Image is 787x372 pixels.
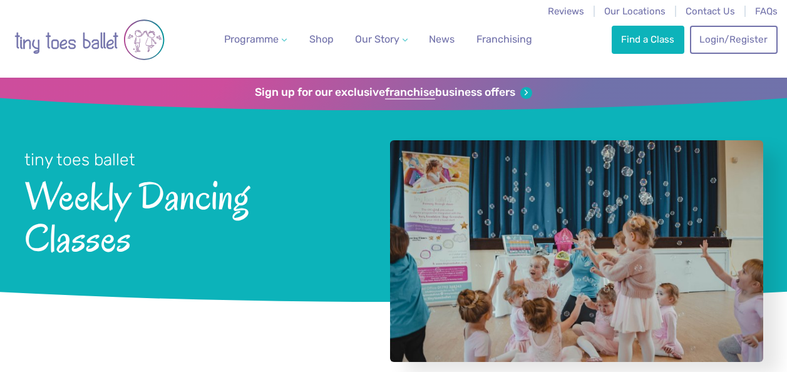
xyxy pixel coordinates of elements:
[604,6,666,17] a: Our Locations
[385,86,435,100] strong: franchise
[548,6,584,17] a: Reviews
[309,33,334,45] span: Shop
[355,33,399,45] span: Our Story
[424,27,460,52] a: News
[755,6,778,17] a: FAQs
[14,8,165,71] img: tiny toes ballet
[612,26,684,53] a: Find a Class
[255,86,532,100] a: Sign up for our exclusivefranchisebusiness offers
[24,150,135,170] small: tiny toes ballet
[304,27,339,52] a: Shop
[429,33,455,45] span: News
[471,27,537,52] a: Franchising
[350,27,413,52] a: Our Story
[686,6,735,17] a: Contact Us
[219,27,292,52] a: Programme
[690,26,778,53] a: Login/Register
[224,33,279,45] span: Programme
[476,33,532,45] span: Franchising
[24,171,357,259] span: Weekly Dancing Classes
